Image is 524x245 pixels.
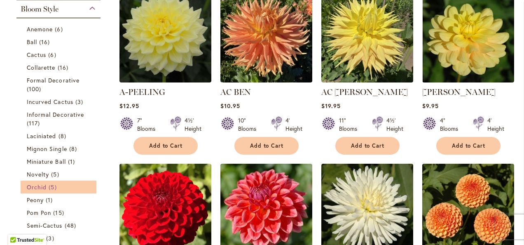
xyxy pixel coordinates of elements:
span: Anemone [27,25,53,33]
span: Mignon Single [27,145,67,153]
button: Add to Cart [335,137,400,155]
span: Miniature Ball [27,158,66,165]
a: Mignon Single 8 [27,144,92,153]
span: 5 [49,183,58,191]
span: Peony [27,196,44,204]
span: Semi-Cactus [27,221,63,229]
span: 6 [48,50,58,59]
span: Ball [27,38,37,46]
a: Single 3 [27,234,92,243]
span: Novelty [27,170,49,178]
span: 3 [75,97,85,106]
a: Orchid 5 [27,183,92,191]
a: Anemone 6 [27,25,92,33]
span: 48 [65,221,78,230]
a: Formal Decorative 100 [27,76,92,93]
span: 1 [46,196,55,204]
a: A-PEELING [119,87,165,97]
span: Cactus [27,51,46,59]
div: 4½' Height [386,116,403,133]
a: Collarette 16 [27,63,92,72]
a: Pom Pon 15 [27,208,92,217]
a: AC Jeri [321,76,413,84]
a: AHOY MATEY [422,76,514,84]
span: Bloom Style [21,5,58,14]
span: 8 [69,144,79,153]
div: 4½' Height [185,116,201,133]
span: Orchid [27,183,47,191]
span: $9.95 [422,102,439,110]
div: 11" Blooms [339,116,362,133]
a: AC BEN [220,76,312,84]
button: Add to Cart [234,137,299,155]
span: Laciniated [27,132,56,140]
a: AC BEN [220,87,251,97]
a: A-Peeling [119,76,211,84]
span: $19.95 [321,102,341,110]
div: 10" Blooms [238,116,261,133]
div: 4' Height [487,116,504,133]
span: 15 [53,208,66,217]
span: Informal Decorative [27,111,84,118]
div: 7" Blooms [137,116,160,133]
a: Novelty 5 [27,170,92,179]
a: Semi-Cactus 48 [27,221,92,230]
span: Incurved Cactus [27,98,73,106]
span: Add to Cart [351,142,385,149]
a: Informal Decorative 117 [27,110,92,127]
iframe: Launch Accessibility Center [6,216,29,239]
span: Add to Cart [149,142,183,149]
span: 16 [39,38,52,46]
span: Add to Cart [250,142,284,149]
div: 4' Height [285,116,302,133]
span: 1 [68,157,77,166]
a: AC [PERSON_NAME] [321,87,408,97]
a: [PERSON_NAME] [422,87,496,97]
span: 6 [55,25,65,33]
a: Cactus 6 [27,50,92,59]
span: Collarette [27,64,56,71]
span: 5 [51,170,61,179]
span: 8 [58,132,68,140]
span: $10.95 [220,102,240,110]
a: Miniature Ball 1 [27,157,92,166]
a: Laciniated 8 [27,132,92,140]
span: 16 [58,63,70,72]
span: Add to Cart [452,142,486,149]
span: Pom Pon [27,209,51,217]
a: Ball 16 [27,38,92,46]
span: 3 [46,234,56,243]
span: 100 [27,85,43,93]
a: Peony 1 [27,196,92,204]
button: Add to Cart [133,137,198,155]
span: $12.95 [119,102,139,110]
div: 4" Blooms [440,116,463,133]
span: Formal Decorative [27,76,80,84]
a: Incurved Cactus 3 [27,97,92,106]
span: 117 [27,119,42,127]
button: Add to Cart [436,137,501,155]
